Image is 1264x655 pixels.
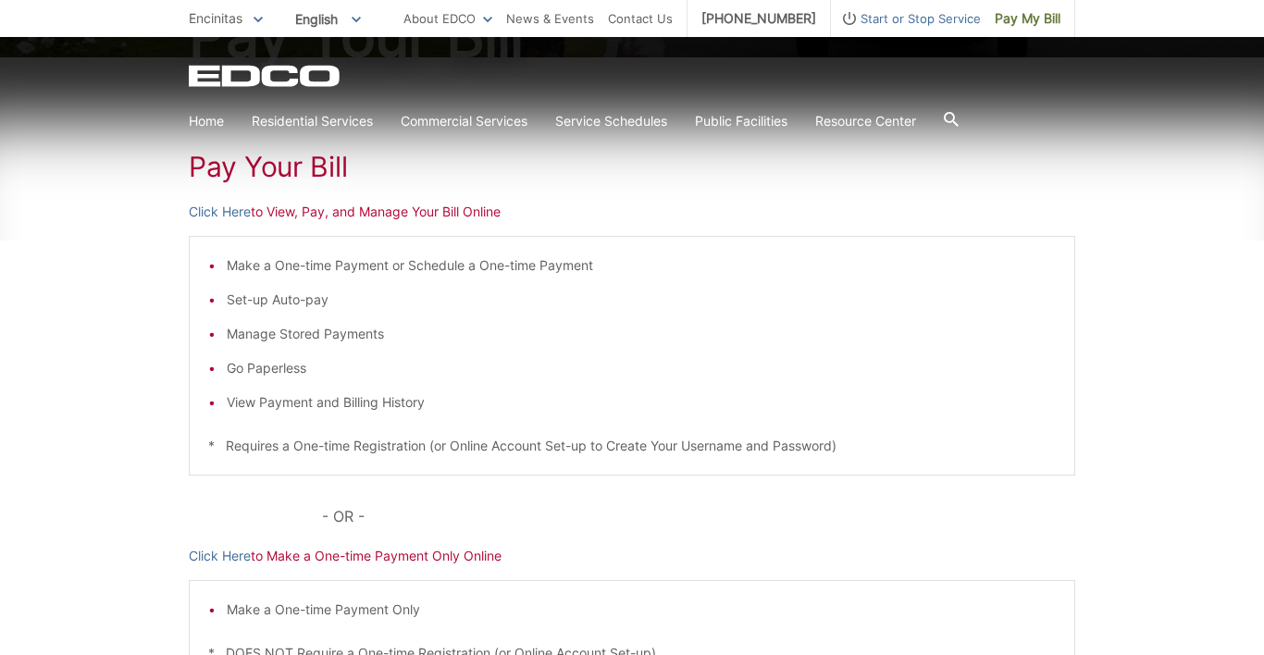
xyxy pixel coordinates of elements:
li: Manage Stored Payments [227,324,1056,344]
a: Click Here [189,202,251,222]
li: View Payment and Billing History [227,392,1056,413]
li: Make a One-time Payment or Schedule a One-time Payment [227,255,1056,276]
p: * Requires a One-time Registration (or Online Account Set-up to Create Your Username and Password) [208,436,1056,456]
a: Click Here [189,546,251,566]
a: Contact Us [608,8,673,29]
a: News & Events [506,8,594,29]
a: Service Schedules [555,111,667,131]
span: Encinitas [189,10,242,26]
h1: Pay Your Bill [189,150,1075,183]
a: Public Facilities [695,111,787,131]
li: Go Paperless [227,358,1056,378]
li: Set-up Auto-pay [227,290,1056,310]
a: EDCD logo. Return to the homepage. [189,65,342,87]
p: to View, Pay, and Manage Your Bill Online [189,202,1075,222]
p: - OR - [322,503,1075,529]
li: Make a One-time Payment Only [227,599,1056,620]
p: to Make a One-time Payment Only Online [189,546,1075,566]
a: Commercial Services [401,111,527,131]
a: About EDCO [403,8,492,29]
a: Residential Services [252,111,373,131]
span: English [281,4,375,34]
span: Pay My Bill [995,8,1060,29]
a: Home [189,111,224,131]
a: Resource Center [815,111,916,131]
